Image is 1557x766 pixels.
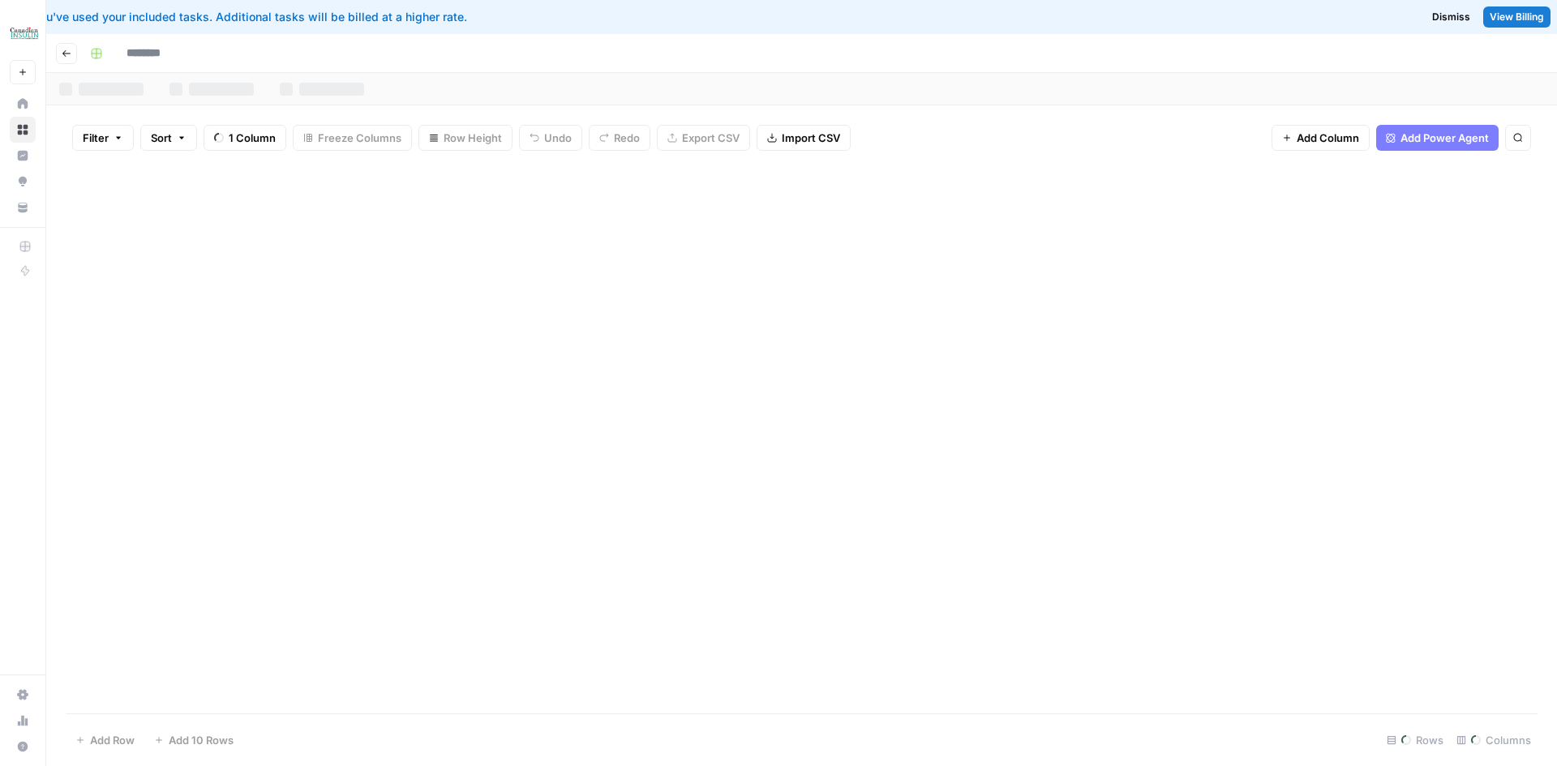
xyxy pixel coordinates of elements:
button: Export CSV [657,125,750,151]
span: View Billing [1490,10,1544,24]
span: Undo [544,130,572,146]
a: Home [10,91,36,117]
button: Add 10 Rows [144,727,243,753]
div: You've used your included tasks. Additional tasks will be billed at a higher rate. [13,9,943,25]
button: Dismiss [1426,6,1477,28]
span: Import CSV [782,130,840,146]
span: Row Height [444,130,502,146]
button: Add Power Agent [1376,125,1499,151]
a: Usage [10,708,36,734]
div: Columns [1450,727,1538,753]
button: Add Row [66,727,144,753]
span: Freeze Columns [318,130,401,146]
button: Sort [140,125,197,151]
button: Filter [72,125,134,151]
button: Add Column [1272,125,1370,151]
button: Redo [589,125,650,151]
button: Import CSV [757,125,851,151]
span: Add Power Agent [1400,130,1489,146]
div: Rows [1380,727,1450,753]
button: Undo [519,125,582,151]
span: 1 Column [229,130,276,146]
button: Workspace: BCI [10,13,36,53]
img: BCI Logo [10,19,39,48]
span: Redo [614,130,640,146]
span: Filter [83,130,109,146]
span: Add 10 Rows [169,732,234,748]
button: 1 Column [204,125,286,151]
span: Dismiss [1432,10,1470,24]
span: Add Row [90,732,135,748]
a: Settings [10,682,36,708]
button: Row Height [418,125,513,151]
span: Add Column [1297,130,1359,146]
a: Your Data [10,195,36,220]
a: Insights [10,143,36,169]
button: Freeze Columns [293,125,412,151]
a: View Billing [1483,6,1551,28]
span: Sort [151,130,172,146]
span: Export CSV [682,130,740,146]
button: Help + Support [10,734,36,760]
a: Browse [10,117,36,143]
a: Opportunities [10,169,36,195]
